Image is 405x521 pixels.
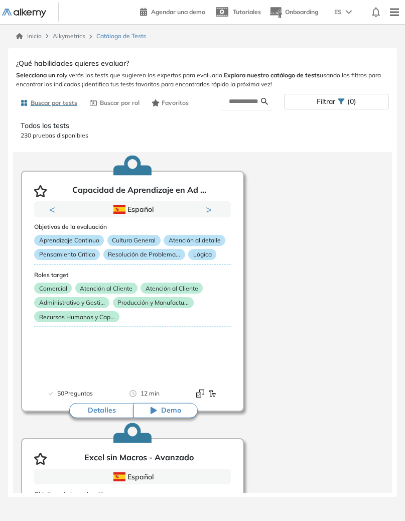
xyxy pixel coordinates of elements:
[206,204,216,214] button: Next
[233,8,261,16] span: Tutoriales
[148,94,193,111] button: Favoritos
[72,185,206,197] p: Capacidad de Aprendizaje en Ad ...
[96,32,146,41] span: Catálogo de Tests
[133,403,198,418] button: Demo
[161,406,181,416] span: Demo
[34,235,104,246] p: Aprendizaje Continuo
[114,217,126,219] button: 1
[208,389,216,398] img: Format test logo
[16,71,389,89] span: y verás los tests que sugieren los expertos para evaluarlo. usando los filtros para encontrar los...
[70,204,195,215] div: Español
[84,453,194,465] p: Excel sin Macros - Avanzado
[140,5,205,17] a: Agendar una demo
[21,120,384,131] p: Todos los tests
[346,10,352,14] img: arrow
[196,389,204,398] img: Format test logo
[16,32,42,41] a: Inicio
[113,297,194,308] p: Producción y Manufactu...
[386,2,403,22] img: Menu
[334,8,342,17] span: ES
[31,98,77,107] span: Buscar por tests
[69,403,133,418] button: Detalles
[107,235,161,246] p: Cultura General
[113,205,125,214] img: ESP
[34,491,231,498] h3: Objetivos de la evaluación
[164,235,225,246] p: Atención al detalle
[151,8,205,16] span: Agendar una demo
[34,297,109,308] p: Administrativo y Gesti...
[188,249,216,260] p: Lógica
[141,283,203,294] p: Atención al Cliente
[34,311,119,322] p: Recursos Humanos y Cap...
[2,9,46,18] img: Logo
[57,388,93,399] span: 50 Preguntas
[269,2,318,23] button: Onboarding
[224,71,320,79] b: Explora nuestro catálogo de tests
[16,58,129,69] span: ¿Qué habilidades quieres evaluar?
[285,8,318,16] span: Onboarding
[103,249,185,260] p: Resolución de Problema...
[34,283,72,294] p: Comercial
[162,98,189,107] span: Favoritos
[53,32,85,40] span: Alkymetrics
[141,388,160,399] span: 12 min
[34,223,231,230] h3: Objetivos de la evaluación
[347,94,356,109] span: (0)
[85,94,144,111] button: Buscar por rol
[75,283,138,294] p: Atención al Cliente
[49,204,59,214] button: Previous
[34,249,100,260] p: Pensamiento Crítico
[100,98,140,107] span: Buscar por rol
[143,217,151,219] button: 3
[113,472,125,481] img: ESP
[16,94,81,111] button: Buscar por tests
[70,471,195,482] div: Español
[317,94,335,109] span: Filtrar
[130,217,139,219] button: 2
[34,272,231,279] h3: Roles target
[21,131,384,140] p: 230 pruebas disponibles
[16,71,64,79] b: Selecciona un rol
